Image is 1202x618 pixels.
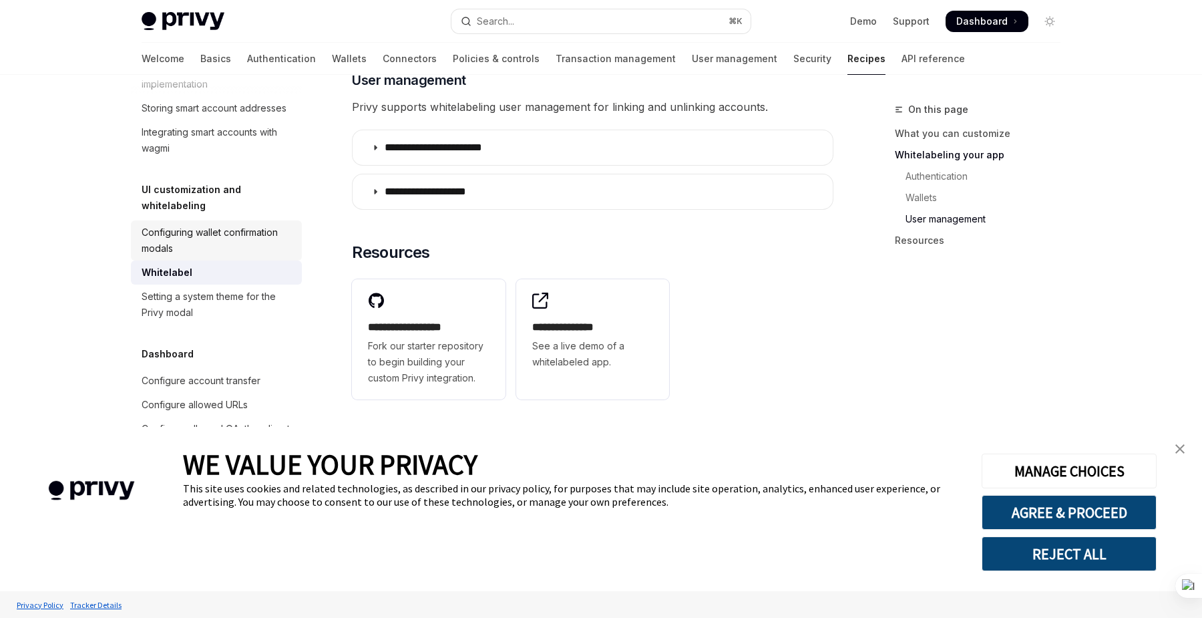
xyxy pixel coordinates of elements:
div: Configure allowed URLs [142,397,248,413]
div: Configure allowed OAuth redirect URLs [142,421,294,453]
div: Configuring wallet confirmation modals [142,224,294,257]
div: This site uses cookies and related technologies, as described in our privacy policy, for purposes... [183,482,962,508]
a: Setting a system theme for the Privy modal [131,285,302,325]
a: Recipes [847,43,885,75]
a: Transaction management [556,43,676,75]
a: What you can customize [895,123,1071,144]
a: Demo [850,15,877,28]
a: Configure account transfer [131,369,302,393]
div: Search... [477,13,514,29]
a: Tracker Details [67,593,125,617]
a: Configure allowed OAuth redirect URLs [131,417,302,457]
div: Configure account transfer [142,373,260,389]
a: Configure allowed URLs [131,393,302,417]
span: WE VALUE YOUR PRIVACY [183,447,477,482]
div: Integrating smart accounts with wagmi [142,124,294,156]
div: Storing smart account addresses [142,100,286,116]
a: User management [895,208,1071,230]
a: API reference [901,43,965,75]
button: Open search [451,9,751,33]
span: Resources [352,242,430,263]
h5: UI customization and whitelabeling [142,182,302,214]
button: AGREE & PROCEED [982,495,1157,530]
img: company logo [20,462,163,520]
button: REJECT ALL [982,536,1157,571]
a: Connectors [383,43,437,75]
span: On this page [908,102,968,118]
span: Fork our starter repository to begin building your custom Privy integration. [368,338,489,386]
a: **** **** **** ***Fork our starter repository to begin building your custom Privy integration. [352,279,506,400]
span: User management [352,71,466,90]
a: Configuring wallet confirmation modals [131,220,302,261]
a: User management [692,43,777,75]
span: Dashboard [956,15,1008,28]
a: Welcome [142,43,184,75]
img: light logo [142,12,224,31]
div: Setting a system theme for the Privy modal [142,289,294,321]
a: Security [793,43,831,75]
button: Toggle dark mode [1039,11,1060,32]
span: ⌘ K [729,16,743,27]
a: Authentication [895,166,1071,187]
a: Dashboard [946,11,1028,32]
a: Whitelabel [131,261,302,285]
a: Basics [200,43,231,75]
a: Wallets [332,43,367,75]
a: Integrating smart accounts with wagmi [131,120,302,160]
a: Policies & controls [453,43,540,75]
h5: Dashboard [142,346,194,362]
a: Support [893,15,930,28]
span: Privy supports whitelabeling user management for linking and unlinking accounts. [352,98,833,116]
img: close banner [1175,444,1185,454]
a: Whitelabeling your app [895,144,1071,166]
a: close banner [1167,436,1193,462]
a: Authentication [247,43,316,75]
div: Whitelabel [142,265,192,281]
a: Storing smart account addresses [131,96,302,120]
a: Wallets [895,187,1071,208]
button: MANAGE CHOICES [982,454,1157,488]
a: Privacy Policy [13,593,67,617]
span: See a live demo of a whitelabeled app. [532,338,654,370]
a: Resources [895,230,1071,251]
